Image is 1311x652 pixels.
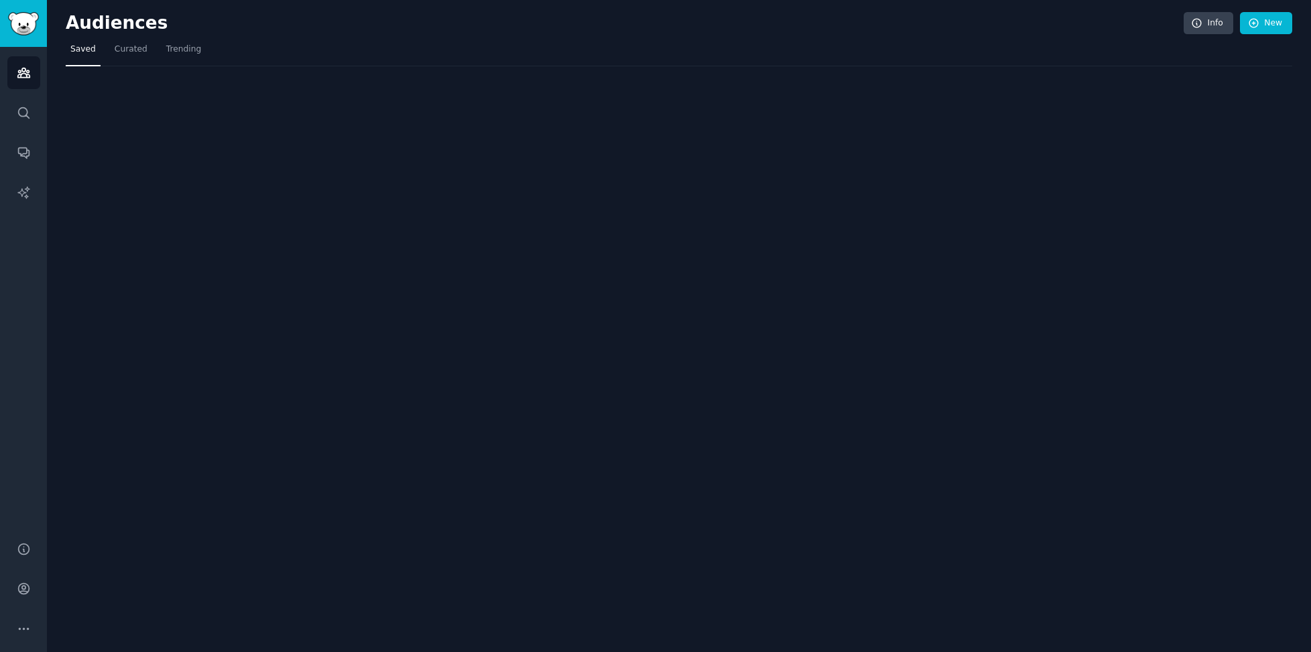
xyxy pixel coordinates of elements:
span: Saved [70,44,96,56]
span: Curated [115,44,147,56]
img: GummySearch logo [8,12,39,36]
a: Info [1184,12,1233,35]
h2: Audiences [66,13,1184,34]
span: Trending [166,44,201,56]
a: Curated [110,39,152,66]
a: Saved [66,39,101,66]
a: Trending [162,39,206,66]
a: New [1240,12,1292,35]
